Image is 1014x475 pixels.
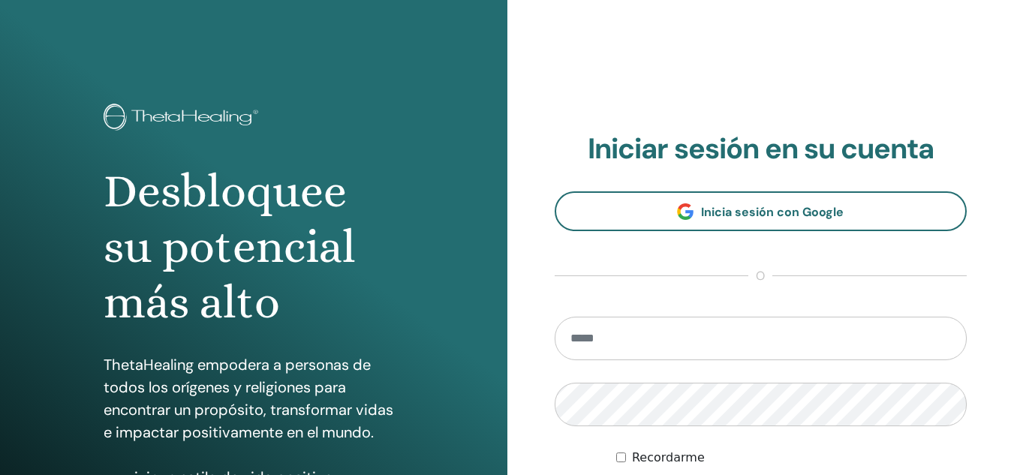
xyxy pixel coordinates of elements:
[748,267,772,285] span: o
[616,449,967,467] div: Mantenerme autenticado indefinidamente o hasta cerrar la sesión manualmente
[555,132,967,167] h2: Iniciar sesión en su cuenta
[104,164,404,331] h1: Desbloquee su potencial más alto
[701,204,844,220] span: Inicia sesión con Google
[104,353,404,443] p: ThetaHealing empodera a personas de todos los orígenes y religiones para encontrar un propósito, ...
[632,449,705,467] label: Recordarme
[555,191,967,231] a: Inicia sesión con Google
